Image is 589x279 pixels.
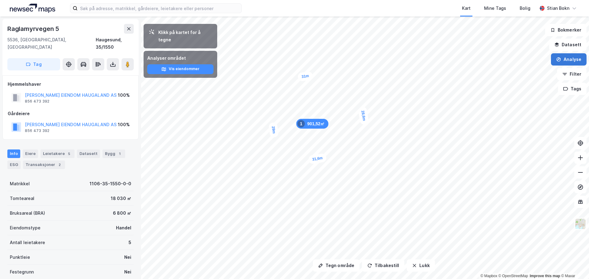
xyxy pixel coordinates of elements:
div: 5 [129,239,131,246]
div: 100% [118,121,130,128]
div: Punktleie [10,254,30,261]
div: Map marker [296,119,329,129]
div: Info [7,149,20,158]
button: Tag [7,58,60,70]
button: Vis eiendommer [147,64,214,74]
div: 5536, [GEOGRAPHIC_DATA], [GEOGRAPHIC_DATA] [7,36,96,51]
div: 5 [66,151,72,157]
div: ESG [7,160,21,169]
button: Datasett [549,39,587,51]
button: Analyse [551,53,587,66]
div: Leietakere [40,149,75,158]
div: Festegrunn [10,268,34,276]
div: Eiendomstype [10,224,40,232]
button: Tegn område [313,259,360,272]
div: Handel [116,224,131,232]
div: Klikk på kartet for å tegne [158,29,212,43]
div: Hjemmelshaver [8,81,133,88]
input: Søk på adresse, matrikkel, gårdeiere, leietakere eller personer [78,4,241,13]
div: 1 [298,120,305,127]
div: 6 800 ㎡ [113,209,131,217]
img: Z [575,218,586,230]
div: Antall leietakere [10,239,45,246]
div: 856 473 392 [25,99,49,104]
img: logo.a4113a55bc3d86da70a041830d287a7e.svg [10,4,55,13]
div: 2 [56,162,63,168]
div: Gårdeiere [8,110,133,117]
a: Mapbox [480,274,497,278]
div: Analyser området [147,55,214,62]
div: Raglamyrvegen 5 [7,24,60,34]
div: Kontrollprogram for chat [558,250,589,279]
div: Kart [462,5,471,12]
div: 856 473 392 [25,128,49,133]
div: Eiere [23,149,38,158]
div: Stian Bokn [547,5,569,12]
div: Matrikkel [10,180,30,187]
div: Map marker [358,106,369,125]
div: Bruksareal (BRA) [10,209,45,217]
div: Nei [124,268,131,276]
iframe: Chat Widget [558,250,589,279]
div: Bygg [102,149,125,158]
div: Mine Tags [484,5,506,12]
div: Tomteareal [10,195,34,202]
button: Bokmerker [545,24,587,36]
div: Transaksjoner [23,160,65,169]
div: Map marker [297,71,313,82]
div: Bolig [520,5,530,12]
div: 1 [117,151,123,157]
div: 18 030 ㎡ [111,195,131,202]
button: Filter [557,68,587,80]
a: OpenStreetMap [499,274,528,278]
a: Improve this map [530,274,560,278]
div: 1106-35-1550-0-0 [90,180,131,187]
div: Haugesund, 35/1550 [96,36,134,51]
div: Map marker [268,122,279,138]
button: Tilbakestill [362,259,404,272]
div: Map marker [308,153,327,164]
div: 100% [118,92,130,99]
div: Datasett [77,149,100,158]
div: Nei [124,254,131,261]
button: Tags [558,83,587,95]
button: Lukk [407,259,435,272]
